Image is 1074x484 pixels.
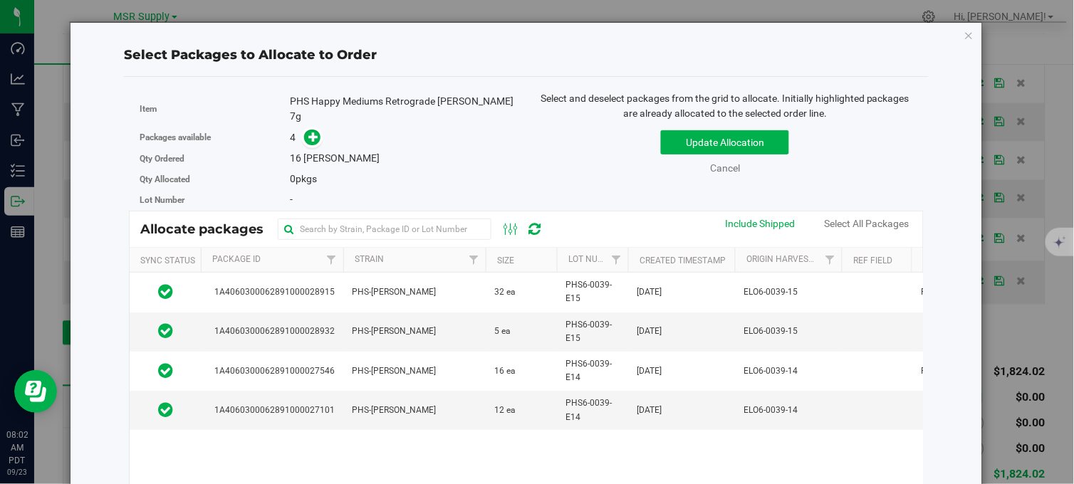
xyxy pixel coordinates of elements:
div: Select Packages to Allocate to Order [124,46,929,65]
a: Lot Number [569,254,620,264]
span: [DATE] [637,404,662,417]
span: PHS6-0039-E14 [565,396,620,423]
a: Strain [355,254,385,264]
span: 4 [290,132,296,143]
span: ELO6-0039-15 [744,325,798,338]
span: ELO6-0039-14 [744,404,798,417]
a: Select All Packages [825,218,909,229]
a: Size [498,256,515,265]
a: Filter [605,248,628,272]
a: Created Timestamp [640,256,726,265]
span: 32 ea [494,285,516,299]
label: Item [140,102,290,115]
input: Search by Strain, Package ID or Lot Number [278,219,491,240]
span: 12 ea [494,404,516,417]
span: ELO6-0039-15 [744,285,798,299]
label: Lot Number [140,194,290,206]
span: PHS-[PERSON_NAME] [352,285,436,299]
label: Packages available [140,131,290,144]
span: 5 ea [494,325,511,338]
div: Include Shipped [725,216,795,231]
iframe: Resource center [14,370,57,413]
label: Qty Allocated [140,173,290,186]
span: Retail [922,285,943,299]
span: Allocate packages [140,221,278,237]
span: [PERSON_NAME] [303,152,380,164]
span: [DATE] [637,325,662,338]
a: Ref Field [854,256,893,265]
span: pkgs [290,173,317,184]
span: 0 [290,173,296,184]
span: PHS-[PERSON_NAME] [352,404,436,417]
span: PHS6-0039-E14 [565,357,620,384]
a: Origin Harvests [747,254,819,264]
span: Regular stock [922,364,974,378]
span: ELO6-0039-14 [744,364,798,378]
span: 16 ea [494,364,516,378]
div: PHS Happy Mediums Retrograde [PERSON_NAME] 7g [290,94,516,124]
span: [DATE] [637,285,662,299]
span: [DATE] [637,364,662,378]
span: In Sync [158,282,173,302]
span: PHS-[PERSON_NAME] [352,364,436,378]
a: Filter [818,248,842,272]
span: 16 [290,152,301,164]
span: In Sync [158,361,173,381]
span: 1A4060300062891000027546 [209,364,335,378]
span: 1A4060300062891000027101 [209,404,335,417]
span: PHS6-0039-E15 [565,318,620,345]
a: Filter [462,248,486,272]
a: Cancel [710,162,740,174]
span: In Sync [158,400,173,420]
button: Update Allocation [661,130,789,154]
label: Qty Ordered [140,152,290,165]
a: Package Id [213,254,261,264]
span: - [290,194,293,205]
a: Sync Status [141,256,196,265]
span: 1A4060300062891000028915 [209,285,335,299]
span: 1A4060300062891000028932 [209,325,335,338]
a: Filter [320,248,343,272]
span: PHS6-0039-E15 [565,278,620,305]
span: Select and deselect packages from the grid to allocate. Initially highlighted packages are alread... [541,93,909,119]
span: In Sync [158,321,173,341]
span: PHS-[PERSON_NAME] [352,325,436,338]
